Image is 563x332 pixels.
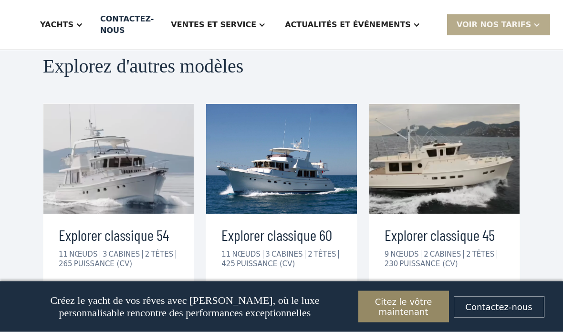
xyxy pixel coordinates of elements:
font: Explorer classique 60 [221,226,332,244]
font: Citez le vôtre maintenant [375,297,432,317]
font: Contactez-nous [100,14,154,35]
font: PUISSANCE (CV) [399,260,458,269]
font: 2 [424,250,428,259]
div: Actualités et événements [275,6,430,44]
font: TÊTES [472,250,494,259]
font: PUISSANCE (CV) [237,260,295,269]
a: Citez le vôtre maintenant [358,291,449,322]
font: 425 [221,260,235,269]
font: CABINES [271,250,303,259]
font: Explorer classique 54 [59,226,169,244]
font: NŒUDS [69,250,97,259]
font: 9 [385,250,389,259]
font: 3 [265,250,270,259]
font: Actualités et événements [285,20,411,29]
div: Ventes et service [161,6,275,44]
font: TÊTES [314,250,336,259]
div: Yachts [31,6,93,44]
font: Créez le yacht de vos rêves avec [PERSON_NAME], où le luxe personnalisable rencontre des performa... [51,294,320,319]
font: Ventes et service [171,20,256,29]
font: NŒUDS [232,250,260,259]
font: 11 [59,250,68,259]
font: Explorer classique 45 [385,226,495,244]
font: CABINES [109,250,140,259]
a: Contactez-nous [454,296,544,318]
font: Explorez d'autres modèles [43,56,243,77]
div: VOIR nos tarifs [447,14,550,35]
font: 11 [221,250,230,259]
font: 230 [385,260,398,269]
font: 2 [145,250,150,259]
font: Contactez-nous [465,302,532,312]
font: 2 [308,250,313,259]
font: Yachts [40,20,73,29]
font: TÊTES [151,250,173,259]
font: CABINES [430,250,461,259]
font: PUISSANCE (CV) [74,260,132,269]
font: NŒUDS [390,250,418,259]
font: 3 [103,250,107,259]
font: VOIR nos tarifs [457,20,531,29]
font: 2 [466,250,471,259]
font: 265 [59,260,73,269]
